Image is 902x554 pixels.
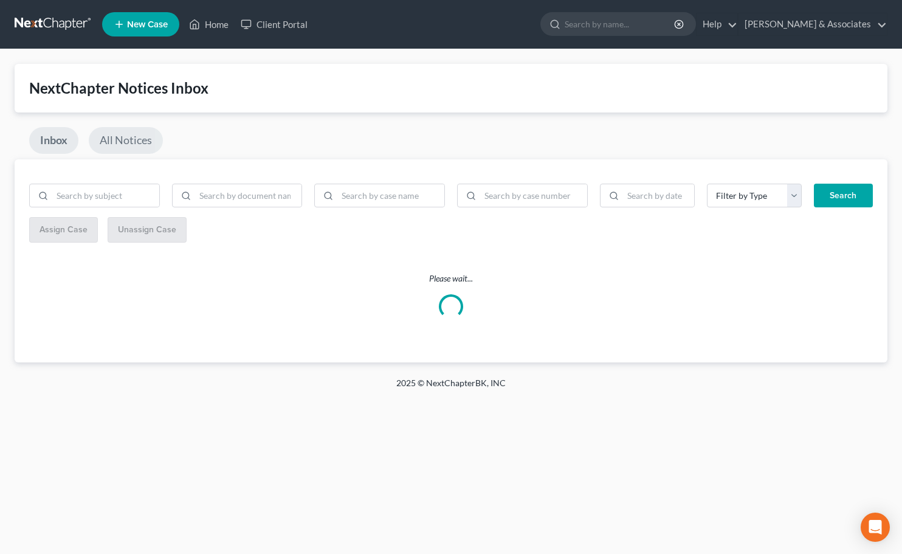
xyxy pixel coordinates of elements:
input: Search by case number [480,184,587,207]
div: Open Intercom Messenger [861,513,890,542]
a: All Notices [89,127,163,154]
a: Help [697,13,737,35]
div: 2025 © NextChapterBK, INC [105,377,797,399]
input: Search by case name [337,184,444,207]
button: Search [814,184,873,208]
input: Search by document name [195,184,302,207]
a: [PERSON_NAME] & Associates [738,13,887,35]
a: Client Portal [235,13,314,35]
p: Please wait... [15,272,887,285]
input: Search by date [623,184,694,207]
span: New Case [127,20,168,29]
input: Search by name... [565,13,676,35]
div: NextChapter Notices Inbox [29,78,873,98]
a: Inbox [29,127,78,154]
a: Home [183,13,235,35]
input: Search by subject [52,184,159,207]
